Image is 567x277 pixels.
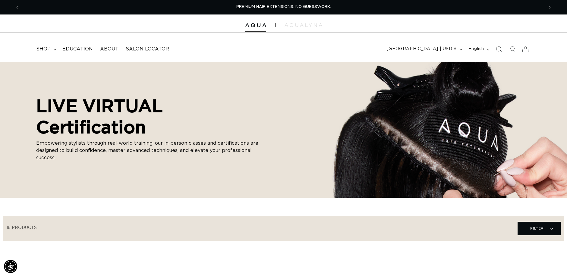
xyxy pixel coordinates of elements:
button: Next announcement [543,2,556,13]
summary: Filter [518,222,561,235]
span: About [100,46,118,52]
a: Education [59,42,96,56]
span: Salon Locator [126,46,169,52]
button: [GEOGRAPHIC_DATA] | USD $ [383,43,465,55]
summary: shop [33,42,59,56]
span: shop [36,46,51,52]
span: Education [62,46,93,52]
summary: Search [492,43,506,56]
span: English [468,46,484,52]
p: Empowering stylists through real-world training, our in-person classes and certifications are des... [36,140,265,162]
button: English [465,43,492,55]
span: 16 products [6,226,37,230]
div: Accessibility Menu [4,260,17,273]
a: About [96,42,122,56]
iframe: Chat Widget [537,248,567,277]
button: Previous announcement [11,2,24,13]
span: PREMIUM HAIR EXTENSIONS. NO GUESSWORK. [236,5,331,9]
img: Aqua Hair Extensions [245,23,266,27]
h2: LIVE VIRTUAL Certification [36,95,265,137]
span: [GEOGRAPHIC_DATA] | USD $ [387,46,457,52]
a: Salon Locator [122,42,173,56]
span: Filter [530,223,544,234]
img: aqualyna.com [285,23,322,27]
